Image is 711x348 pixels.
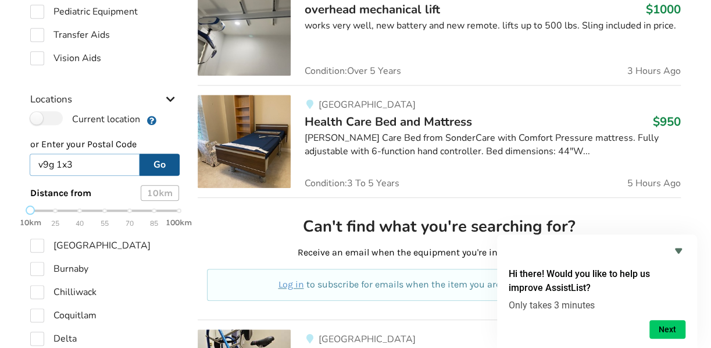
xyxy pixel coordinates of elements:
[20,218,41,228] strong: 10km
[198,95,291,188] img: bedroom equipment-health care bed and mattress
[30,308,97,322] label: Coquitlam
[509,267,685,295] h2: Hi there! Would you like to help us improve AssistList?
[305,66,401,76] span: Condition: Over 5 Years
[305,113,472,130] span: Health Care Bed and Mattress
[646,2,681,17] h3: $1000
[30,28,110,42] label: Transfer Aids
[51,217,59,230] span: 25
[30,5,138,19] label: Pediatric Equipment
[30,51,101,65] label: Vision Aids
[305,179,399,188] span: Condition: 3 To 5 Years
[126,217,134,230] span: 70
[305,1,440,17] span: overhead mechanical lift
[150,217,158,230] span: 85
[221,278,658,292] p: to subscribe for emails when the item you are looking for is available.
[207,216,671,237] h2: Can't find what you're searching for?
[509,300,685,311] p: Only takes 3 minutes
[30,111,140,126] label: Current location
[30,239,151,253] label: [GEOGRAPHIC_DATA]
[649,320,685,339] button: Next question
[509,244,685,339] div: Hi there! Would you like to help us improve AssistList?
[140,154,180,176] button: Go
[166,218,192,228] strong: 100km
[305,132,681,158] div: [PERSON_NAME] Care Bed from SonderCare with Comfort Pressure mattress. Fully adjustable with 6-fu...
[207,246,671,260] p: Receive an email when the equipment you're interested in is listed!
[30,70,179,111] div: Locations
[671,244,685,258] button: Hide survey
[30,262,88,276] label: Burnaby
[141,185,179,201] div: 10 km
[198,85,681,197] a: bedroom equipment-health care bed and mattress[GEOGRAPHIC_DATA]Health Care Bed and Mattress$950[P...
[30,187,91,198] span: Distance from
[627,179,681,188] span: 5 Hours Ago
[76,217,84,230] span: 40
[101,217,109,230] span: 55
[30,154,140,176] input: Post Code
[30,332,77,346] label: Delta
[30,285,97,299] label: Chilliwack
[653,114,681,129] h3: $950
[318,333,415,346] span: [GEOGRAPHIC_DATA]
[305,19,681,33] div: works very well, new battery and new remote. lifts up to 500 lbs. Sling included in price.
[318,98,415,111] span: [GEOGRAPHIC_DATA]
[278,279,303,290] a: Log in
[30,138,179,151] p: or Enter your Postal Code
[627,66,681,76] span: 3 Hours Ago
